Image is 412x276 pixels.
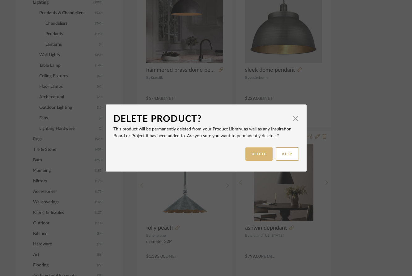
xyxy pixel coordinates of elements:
[276,147,299,161] button: KEEP
[113,112,290,126] div: Delete Product?
[113,126,299,139] p: This product will be permanently deleted from your Product Library, as well as any Inspiration Bo...
[113,112,299,126] dialog-header: Delete Product?
[245,147,273,161] button: DELETE
[290,112,302,125] button: Close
